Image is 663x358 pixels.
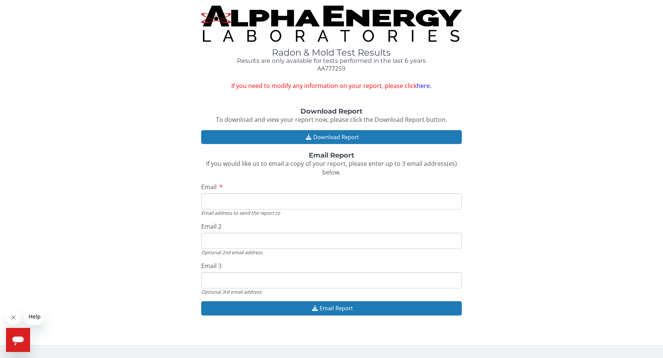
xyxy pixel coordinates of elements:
img: TightCrop.jpg [201,6,462,42]
div: Optional 2nd email address [201,249,462,256]
span: Email 2 [201,222,222,231]
div: Optional 3rd email address [201,288,462,295]
h1: Radon & Mold Test Results [201,48,462,58]
a: here. [417,82,431,90]
span: Email [201,183,217,191]
iframe: Button to launch messaging window [6,328,30,352]
div: Email address to send the report to [201,209,462,216]
span: If you need to modify any information on your report, please click [201,82,462,90]
strong: Email Report [309,151,354,159]
button: Download Report [201,130,462,144]
span: AA777259 [317,64,345,73]
button: Email Report [201,301,462,315]
span: Email 3 [201,262,222,270]
iframe: Message from company [24,308,44,325]
iframe: Close message [6,310,21,325]
h4: Results are only available for tests performed in the last 6 years [201,58,462,64]
strong: Download Report [300,107,363,115]
span: To download and view your report now, please click the Download Report button. [216,115,447,124]
span: If you would like us to email a copy of your report, please enter up to 3 email address(es) below. [206,159,457,176]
